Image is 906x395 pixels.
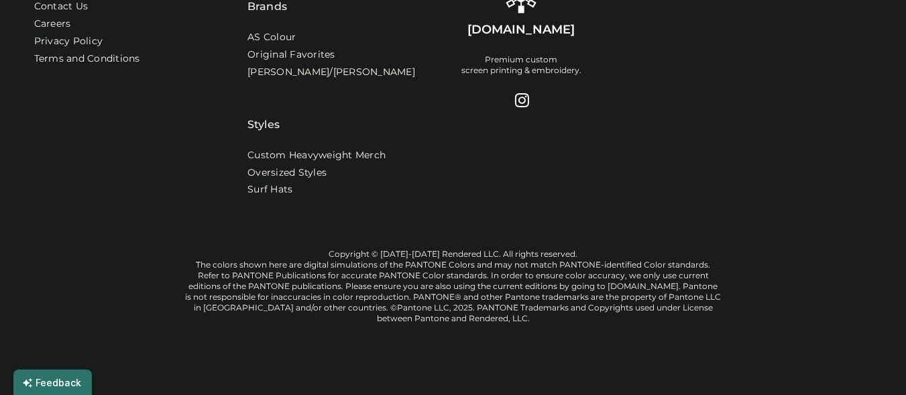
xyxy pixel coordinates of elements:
a: AS Colour [247,31,296,44]
a: Custom Heavyweight Merch [247,149,386,162]
div: Styles [247,83,280,133]
iframe: Front Chat [842,335,900,392]
a: Oversized Styles [247,166,327,180]
div: Copyright © [DATE]-[DATE] Rendered LLC. All rights reserved. The colors shown here are digital si... [185,249,722,324]
a: [PERSON_NAME]/[PERSON_NAME] [247,66,415,79]
a: Careers [34,17,71,31]
div: [DOMAIN_NAME] [467,21,575,38]
a: Privacy Policy [34,35,103,48]
div: Terms and Conditions [34,52,140,66]
div: Premium custom screen printing & embroidery. [461,54,581,76]
a: Original Favorites [247,48,335,62]
a: Surf Hats [247,183,292,196]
